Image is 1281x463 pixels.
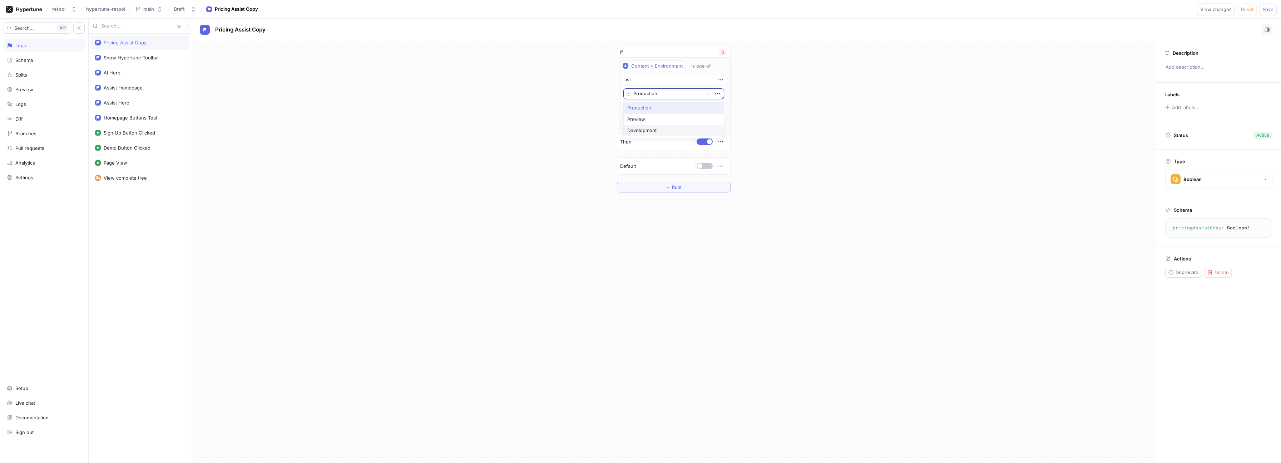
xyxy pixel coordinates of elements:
div: is one of [691,63,711,69]
span: Pricing Assist Copy [215,27,266,33]
button: retool [49,3,80,15]
div: Active [1256,132,1269,138]
input: Search... [101,23,174,30]
div: main [143,6,154,12]
button: Add labels... [1163,103,1201,112]
button: Reset [1238,4,1257,15]
p: Status [1174,130,1188,140]
span: Reset [1241,7,1253,11]
div: Diff [15,116,23,122]
p: Then [620,138,632,146]
div: Pricing Assist Copy [215,6,258,13]
div: Logic [15,43,27,48]
button: Deprecate [1165,267,1201,278]
a: Documentation [4,411,85,424]
p: If [620,49,623,56]
div: Branches [15,131,36,136]
div: Assist Hero [104,100,129,106]
button: Context > Environment [620,60,686,71]
span: Save [1263,7,1273,11]
div: View complete tree [104,175,147,181]
div: Page View [104,160,127,166]
div: Demo Button Clicked [104,145,150,151]
span: Delete [1215,270,1229,274]
span: ＋ [666,185,670,189]
span: hypertune-retool [86,6,125,11]
span: Deprecate [1176,270,1198,274]
div: Live chat [15,400,35,406]
div: Preview [15,87,33,92]
button: ＋Rule [617,182,731,192]
div: Add labels... [1172,105,1200,110]
div: Schema [15,57,33,63]
p: Default [620,163,636,170]
div: Homepage Buttons Test [104,115,157,121]
div: Development [624,125,724,136]
div: Production [624,102,724,114]
div: Show Hypertune Toolbar [104,55,159,60]
textarea: pricingAssistCopy: Boolean! [1168,221,1269,234]
button: is one of [688,60,721,71]
span: Search... [14,26,34,30]
div: Setup [15,385,28,391]
div: Sign out [15,429,34,435]
div: retool [52,6,65,12]
button: Draft [171,3,199,15]
div: AI Hero [104,70,120,75]
p: Actions [1174,256,1191,262]
div: Analytics [15,160,35,166]
div: Documentation [15,415,49,420]
button: Boolean [1165,170,1272,189]
button: main [132,3,165,15]
span: View changes [1200,7,1232,11]
div: Preview [624,114,724,125]
div: Boolean [1183,176,1202,182]
div: Logs [15,101,26,107]
p: Labels [1165,92,1179,97]
div: List [623,76,631,83]
div: K [57,24,68,31]
span: Rule [672,185,682,189]
div: Sign Up Button Clicked [104,130,155,136]
div: Assist Homepage [104,85,143,91]
div: Splits [15,72,27,78]
div: Draft [174,6,185,12]
p: Add description... [1162,61,1275,73]
button: Search...K [4,22,71,34]
div: Context > Environment [631,63,683,69]
div: Pull requests [15,145,44,151]
div: Pricing Assist Copy [104,40,147,45]
p: Description [1173,50,1198,56]
div: Settings [15,175,33,180]
p: Type [1174,159,1185,164]
p: Schema [1174,207,1192,213]
button: View changes [1197,4,1235,15]
button: Save [1260,4,1277,15]
button: Delete [1204,267,1232,278]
